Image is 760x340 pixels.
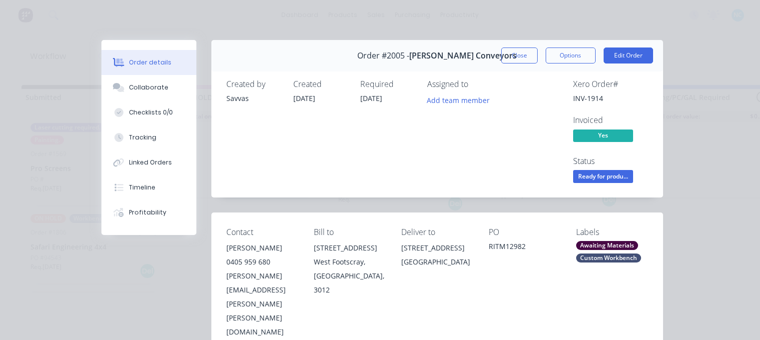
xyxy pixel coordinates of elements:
[357,51,409,60] span: Order #2005 -
[293,79,348,89] div: Created
[226,227,298,237] div: Contact
[129,158,172,167] div: Linked Orders
[401,227,473,237] div: Deliver to
[314,227,385,237] div: Bill to
[101,175,196,200] button: Timeline
[101,125,196,150] button: Tracking
[129,183,155,192] div: Timeline
[226,93,281,103] div: Savvas
[576,253,641,262] div: Custom Workbench
[501,47,538,63] button: Close
[226,241,298,255] div: [PERSON_NAME]
[129,83,168,92] div: Collaborate
[401,241,473,273] div: [STREET_ADDRESS][GEOGRAPHIC_DATA]
[129,133,156,142] div: Tracking
[421,93,495,106] button: Add team member
[573,115,648,125] div: Invoiced
[546,47,596,63] button: Options
[226,255,298,269] div: 0405 959 680
[427,79,527,89] div: Assigned to
[604,47,653,63] button: Edit Order
[314,255,385,297] div: West Footscray, [GEOGRAPHIC_DATA], 3012
[101,100,196,125] button: Checklists 0/0
[226,269,298,339] div: [PERSON_NAME][EMAIL_ADDRESS][PERSON_NAME][PERSON_NAME][DOMAIN_NAME]
[573,129,633,142] span: Yes
[489,227,560,237] div: PO
[360,79,415,89] div: Required
[573,170,633,182] span: Ready for produ...
[314,241,385,297] div: [STREET_ADDRESS]West Footscray, [GEOGRAPHIC_DATA], 3012
[129,108,173,117] div: Checklists 0/0
[360,93,382,103] span: [DATE]
[293,93,315,103] span: [DATE]
[573,93,648,103] div: INV-1914
[101,150,196,175] button: Linked Orders
[401,255,473,269] div: [GEOGRAPHIC_DATA]
[573,156,648,166] div: Status
[226,79,281,89] div: Created by
[401,241,473,255] div: [STREET_ADDRESS]
[314,241,385,255] div: [STREET_ADDRESS]
[427,93,495,106] button: Add team member
[576,241,638,250] div: Awaiting Materials
[489,241,560,255] div: RITM12982
[226,241,298,339] div: [PERSON_NAME]0405 959 680[PERSON_NAME][EMAIL_ADDRESS][PERSON_NAME][PERSON_NAME][DOMAIN_NAME]
[409,51,517,60] span: [PERSON_NAME] Conveyors
[101,75,196,100] button: Collaborate
[129,58,171,67] div: Order details
[101,200,196,225] button: Profitability
[101,50,196,75] button: Order details
[573,170,633,185] button: Ready for produ...
[576,227,648,237] div: Labels
[129,208,166,217] div: Profitability
[573,79,648,89] div: Xero Order #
